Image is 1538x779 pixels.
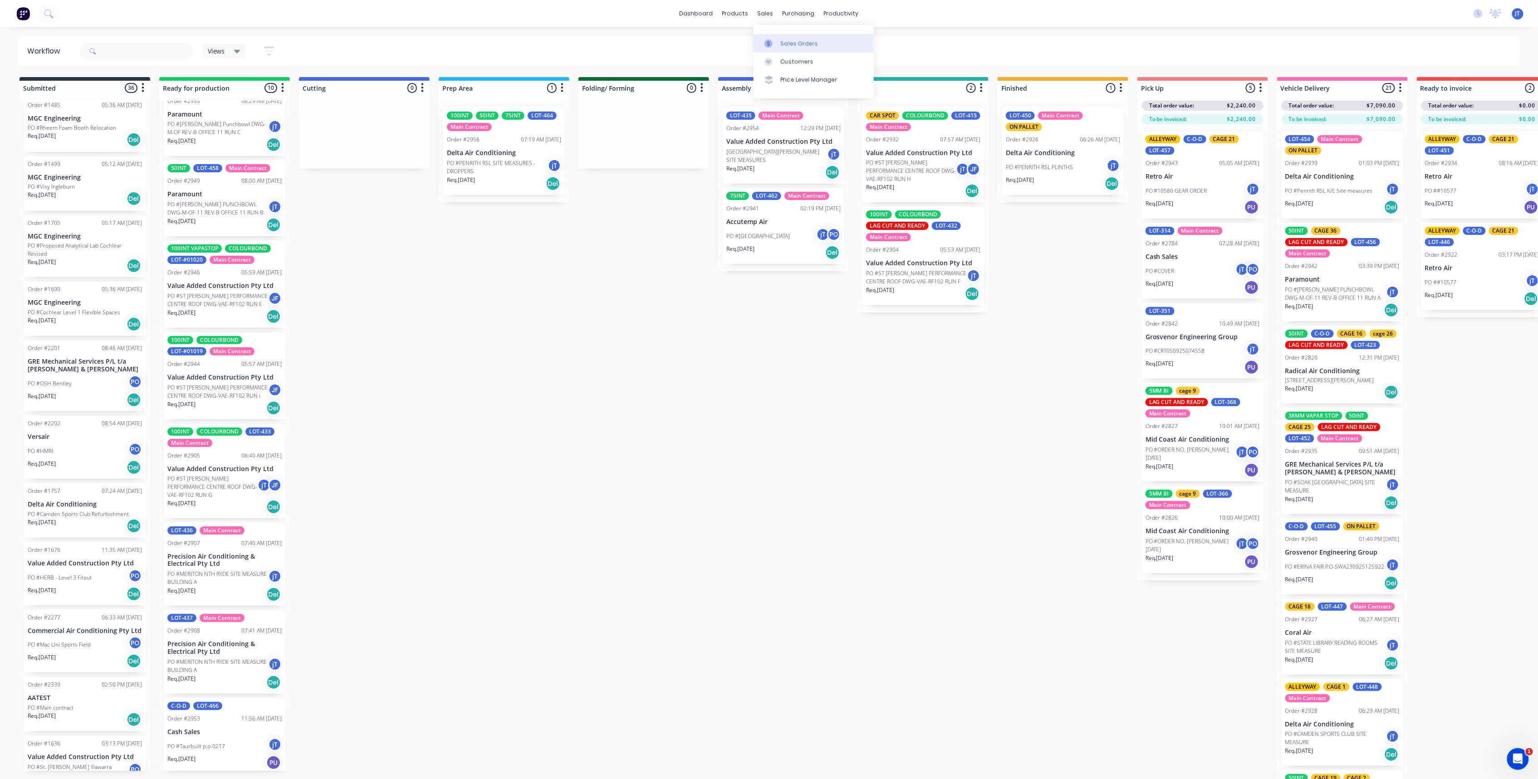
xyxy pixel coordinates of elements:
div: LOT-451 [1425,146,1454,155]
p: PO #Cochlear Level 1 Flexible Spaces [28,308,120,316]
div: 38MM VAPAR STOP50INTCAGE 25LAG CUT AND READYLOT-452Main ContractOrder #293509:51 AM [DATE]GRE Mec... [1282,408,1403,514]
div: LOT-314Main ContractOrder #278407:28 AM [DATE]Cash SalesPO #COVERjTPOReq.[DATE]PU [1142,223,1264,299]
div: COLOURBOND [902,112,948,120]
div: PO [1246,263,1260,276]
div: cage 26 [1370,330,1397,338]
div: Order #2954 [726,124,759,132]
div: 50INTCAGE 36LAG CUT AND READYLOT-456Main ContractOrder #294203:39 PM [DATE]ParamountPO #[PERSON_N... [1282,223,1403,321]
p: PO #SOAK [GEOGRAPHIC_DATA] SITE MEASURE [1285,478,1386,495]
div: LOT-368 [1211,398,1240,406]
div: COLOURBOND [196,336,242,344]
div: 5MM BIcage 9LAG CUT AND READYLOT-368Main ContractOrder #282710:01 AM [DATE]Mid Coast Air Conditio... [1142,383,1264,482]
p: PO #ST [PERSON_NAME] PERFORMANCE CENTRE ROOF DWG-VAE-RF102 RUN F [866,269,967,286]
p: PO #OSH Bentley [28,380,72,388]
div: Del [266,309,281,324]
a: dashboard [675,7,718,20]
p: Value Added Construction Pty Ltd [866,149,980,157]
p: MGC Engineering [28,174,142,181]
p: PO #[PERSON_NAME] PUNCHBOWL DWG-M-OF-11 REV-B OFFICE 11 RUN A [1285,286,1386,302]
div: Order #2949 [167,177,200,185]
p: PO #ST [PERSON_NAME] PERFORMANCE CENTRE ROOF DWG-VAE-RF102 RUN i [167,384,268,400]
p: Grosvenor Engineering Group [1146,333,1260,341]
p: GRE Mechanical Services P/L t/a [PERSON_NAME] & [PERSON_NAME] [1285,461,1400,476]
a: Price Level Manager [754,71,874,89]
p: Delta Air Conditioning [1006,149,1120,157]
p: Req. [DATE] [1425,200,1453,208]
div: jT [268,120,282,133]
div: Order #149905:12 AM [DATE]MGC EngineeringPO #Visy IngleburnReq.[DATE]Del [24,156,146,211]
div: jT [548,159,561,172]
p: MGC Engineering [28,299,142,307]
div: jT [827,147,841,161]
div: 50INT [1285,227,1308,235]
div: LOT-351Order #284210:49 AM [DATE]Grosvenor Engineering GroupPO #CRT050925074558jTReq.[DATE]PU [1142,303,1264,379]
div: jT [1386,285,1400,299]
div: ON PALLET [1285,146,1322,155]
p: PO #PENRITH RSL PLINTHS [1006,163,1073,171]
div: 06:26 AM [DATE] [1080,136,1120,144]
div: Main Contract [1285,249,1330,258]
div: PO [1246,445,1260,459]
div: Del [127,191,141,206]
div: 100INT50INT75INTLOT-464Main ContractOrder #295607:19 AM [DATE]Delta Air ConditioningPO #PENRITH R... [443,108,565,195]
p: Req. [DATE] [1146,463,1174,471]
div: Order #2943 [1146,159,1178,167]
div: Del [127,258,141,273]
div: C-O-D [1463,227,1486,235]
div: jT [956,162,970,176]
div: 05:12 AM [DATE] [102,160,142,168]
p: Req. [DATE] [28,392,56,400]
div: LOT-452 [1285,434,1314,443]
p: PO #[GEOGRAPHIC_DATA] [726,232,790,240]
div: Order #2820 [1285,354,1318,362]
div: LOT-446 [1425,238,1454,246]
div: LOT-435 [726,112,755,120]
p: Req. [DATE] [726,245,754,253]
div: LOT-423 [1351,341,1380,349]
div: 100INT [167,428,193,436]
div: LOT-450 [1006,112,1035,120]
p: PO #Rheem Foam Booth Relocation [28,124,116,132]
div: Del [825,245,840,260]
div: jT [1386,182,1400,196]
div: 12:29 PM [DATE] [800,124,841,132]
div: COLOURBOND [196,428,242,436]
div: 50INT [1346,412,1368,420]
div: Order #1690 [28,285,60,293]
div: CAGE 21 [1489,135,1518,143]
p: PO #HMRI [28,447,53,455]
p: Mid Coast Air Conditioning [1146,436,1260,443]
div: LOT-435Main ContractOrder #295412:29 PM [DATE]Value Added Construction Pty Ltd[GEOGRAPHIC_DATA][P... [723,108,844,184]
div: jT [257,478,271,492]
div: jT [1386,478,1400,492]
div: Order #1485 [28,101,60,109]
div: Order #1499 [28,160,60,168]
div: LOT-351 [1146,307,1175,315]
div: PU [1244,360,1259,375]
div: 100INTCOLOURBONDLOT-#01019Main ContractOrder #294405:57 AM [DATE]Value Added Construction Pty Ltd... [164,332,285,419]
div: Main Contract [759,112,803,120]
div: Main Contract [225,164,270,172]
a: Sales Orders [754,34,874,52]
div: LAG CUT AND READY [1285,341,1348,349]
p: Retro Air [1146,173,1260,180]
div: Del [1384,200,1399,214]
div: 06:40 AM [DATE] [241,452,282,460]
div: LOT-456 [1351,238,1380,246]
div: 100INTCOLOURBONDLOT-433Main ContractOrder #290506:40 AM [DATE]Value Added Construction Pty LtdPO ... [164,424,285,518]
div: LOT-314 [1146,227,1175,235]
div: 38MM VAPAR STOP [1285,412,1342,420]
div: 100INT [167,336,193,344]
div: 08:54 AM [DATE] [102,419,142,428]
div: 100INT VAPASTOP [167,244,222,253]
p: Req. [DATE] [167,309,196,317]
div: 01:03 PM [DATE] [1359,159,1400,167]
p: PO #Visy Ingleburn [28,183,75,191]
div: CAR SPOTCOLOURBONDLOT-415Main ContractOrder #293207:57 AM [DATE]Value Added Construction Pty LtdP... [862,108,984,202]
div: JF [268,383,282,397]
div: ALLEYWAYC-O-DCAGE 21LOT-457Order #294305:05 AM [DATE]Retro AirPO #10580 GEAR ORDERjTReq.[DATE]PU [1142,131,1264,219]
div: Order #148505:36 AM [DATE]MGC EngineeringPO #Rheem Foam Booth RelocationReq.[DATE]Del [24,97,146,152]
div: CAR SPOT [866,112,899,120]
div: C-O-D [1463,135,1486,143]
p: Req. [DATE] [1146,200,1174,208]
